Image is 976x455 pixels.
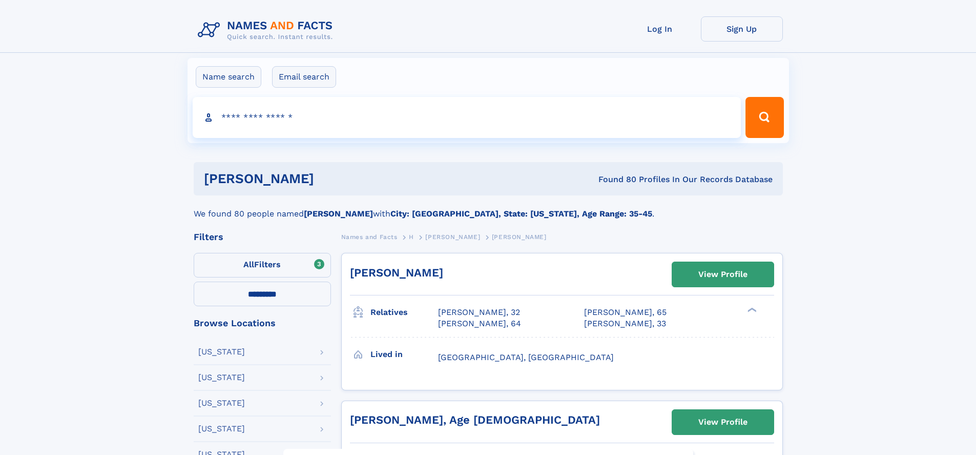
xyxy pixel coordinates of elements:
[438,307,520,318] a: [PERSON_NAME], 32
[745,307,757,313] div: ❯
[409,233,414,241] span: H
[194,319,331,328] div: Browse Locations
[198,373,245,382] div: [US_STATE]
[370,304,438,321] h3: Relatives
[425,233,480,241] span: [PERSON_NAME]
[194,232,331,242] div: Filters
[698,410,747,434] div: View Profile
[438,318,521,329] a: [PERSON_NAME], 64
[193,97,741,138] input: search input
[194,253,331,278] label: Filters
[272,66,336,88] label: Email search
[243,260,254,269] span: All
[370,346,438,363] h3: Lived in
[409,230,414,243] a: H
[198,399,245,407] div: [US_STATE]
[619,16,701,42] a: Log In
[698,263,747,286] div: View Profile
[672,262,774,287] a: View Profile
[198,425,245,433] div: [US_STATE]
[204,172,456,185] h1: [PERSON_NAME]
[194,195,783,220] div: We found 80 people named with .
[341,230,398,243] a: Names and Facts
[194,16,341,44] img: Logo Names and Facts
[438,352,614,362] span: [GEOGRAPHIC_DATA], [GEOGRAPHIC_DATA]
[350,413,600,426] a: [PERSON_NAME], Age [DEMOGRAPHIC_DATA]
[425,230,480,243] a: [PERSON_NAME]
[584,307,667,318] a: [PERSON_NAME], 65
[198,348,245,356] div: [US_STATE]
[492,233,547,241] span: [PERSON_NAME]
[672,410,774,434] a: View Profile
[304,209,373,219] b: [PERSON_NAME]
[584,318,666,329] a: [PERSON_NAME], 33
[701,16,783,42] a: Sign Up
[390,209,652,219] b: City: [GEOGRAPHIC_DATA], State: [US_STATE], Age Range: 35-45
[350,266,443,279] a: [PERSON_NAME]
[456,174,773,185] div: Found 80 Profiles In Our Records Database
[745,97,783,138] button: Search Button
[196,66,261,88] label: Name search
